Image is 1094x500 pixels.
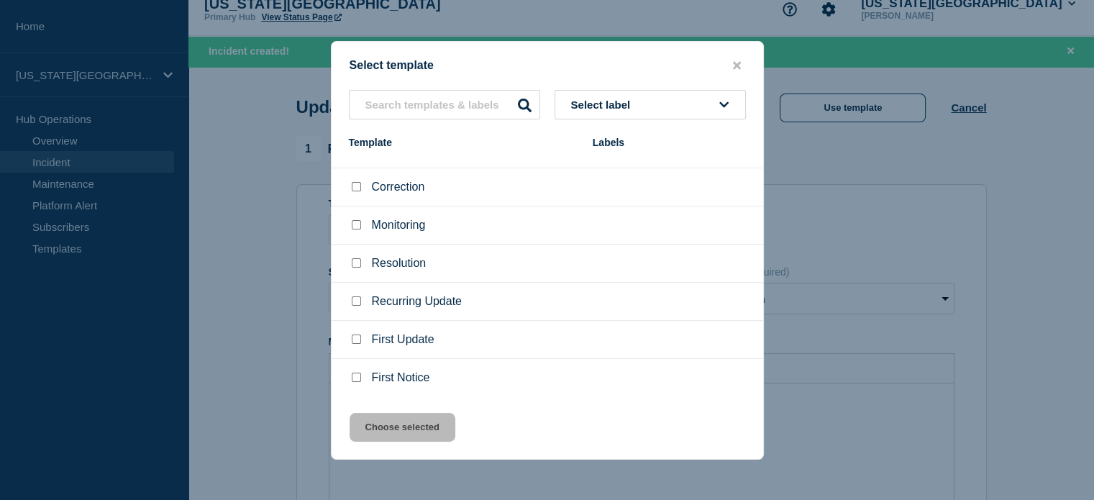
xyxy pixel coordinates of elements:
div: Template [349,137,578,148]
p: Monitoring [372,219,426,232]
p: First Update [372,333,434,346]
input: First Notice checkbox [352,373,361,382]
input: Recurring Update checkbox [352,296,361,306]
p: Resolution [372,257,427,270]
input: Search templates & labels [349,90,540,119]
span: Select label [571,99,637,111]
input: Monitoring checkbox [352,220,361,229]
input: First Update checkbox [352,335,361,344]
div: Labels [593,137,746,148]
p: Recurring Update [372,295,462,308]
input: Correction checkbox [352,182,361,191]
p: Correction [372,181,425,194]
div: Select template [332,59,763,73]
button: Choose selected [350,413,455,442]
input: Resolution checkbox [352,258,361,268]
p: First Notice [372,371,430,384]
button: close button [729,59,745,73]
button: Select label [555,90,746,119]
